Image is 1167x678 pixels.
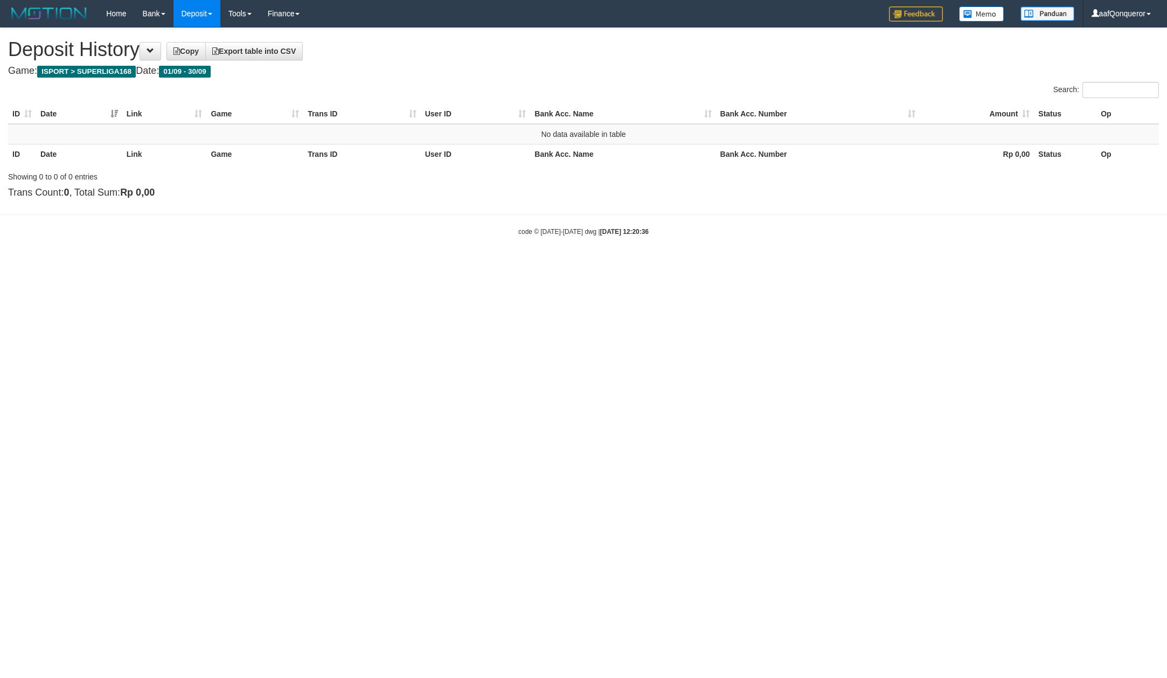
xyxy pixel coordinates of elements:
[206,104,303,124] th: Game: activate to sort column ascending
[159,66,211,78] span: 01/09 - 30/09
[64,187,69,198] strong: 0
[530,144,716,164] th: Bank Acc. Name
[303,144,421,164] th: Trans ID
[421,104,531,124] th: User ID: activate to sort column ascending
[1096,104,1159,124] th: Op
[8,144,36,164] th: ID
[716,104,920,124] th: Bank Acc. Number: activate to sort column ascending
[8,39,1159,60] h1: Deposit History
[36,104,122,124] th: Date: activate to sort column ascending
[37,66,136,78] span: ISPORT > SUPERLIGA168
[173,47,199,56] span: Copy
[122,104,207,124] th: Link: activate to sort column ascending
[1034,104,1096,124] th: Status
[421,144,531,164] th: User ID
[8,124,1159,144] td: No data available in table
[716,144,920,164] th: Bank Acc. Number
[122,144,207,164] th: Link
[303,104,421,124] th: Trans ID: activate to sort column ascending
[8,104,36,124] th: ID: activate to sort column ascending
[166,42,206,60] a: Copy
[1020,6,1074,21] img: panduan.png
[8,66,1159,77] h4: Game: Date:
[1003,150,1030,158] strong: Rp 0,00
[1096,144,1159,164] th: Op
[212,47,296,56] span: Export table into CSV
[8,5,90,22] img: MOTION_logo.png
[600,228,649,236] strong: [DATE] 12:20:36
[120,187,155,198] strong: Rp 0,00
[530,104,716,124] th: Bank Acc. Name: activate to sort column ascending
[1082,82,1159,98] input: Search:
[206,144,303,164] th: Game
[518,228,649,236] small: code © [DATE]-[DATE] dwg |
[959,6,1004,22] img: Button%20Memo.svg
[1053,82,1159,98] label: Search:
[205,42,303,60] a: Export table into CSV
[36,144,122,164] th: Date
[8,188,1159,198] h4: Trans Count: , Total Sum:
[920,104,1034,124] th: Amount: activate to sort column ascending
[889,6,943,22] img: Feedback.jpg
[1034,144,1096,164] th: Status
[8,167,478,182] div: Showing 0 to 0 of 0 entries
